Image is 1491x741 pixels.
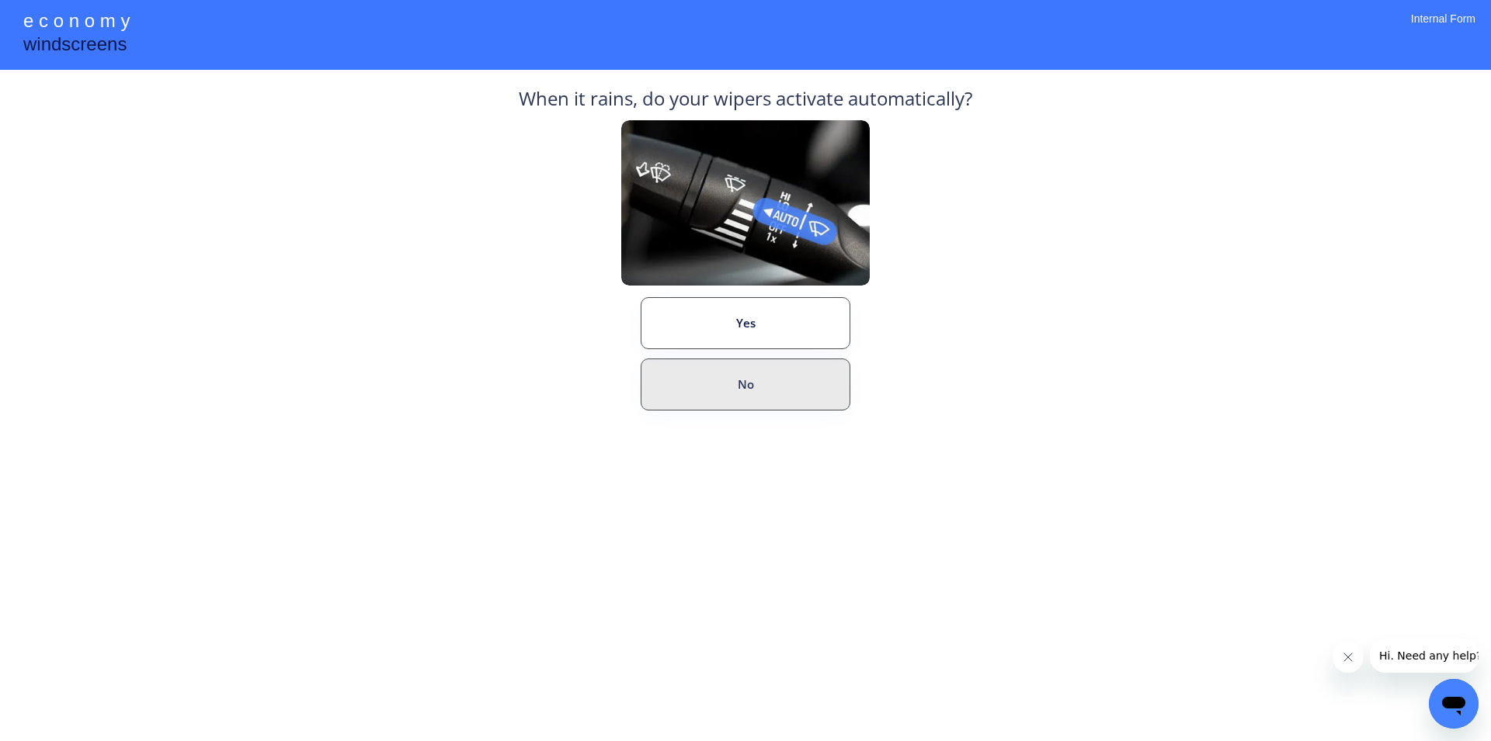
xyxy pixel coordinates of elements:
[641,297,850,349] button: Yes
[1333,642,1364,673] iframe: Close message
[621,120,870,286] img: Rain%20Sensor%20Example.png
[9,11,112,23] span: Hi. Need any help?
[1411,12,1475,47] div: Internal Form
[519,85,972,120] div: When it rains, do your wipers activate automatically?
[1370,639,1479,673] iframe: Message from company
[1429,679,1479,729] iframe: Button to launch messaging window
[23,31,127,61] div: windscreens
[641,358,850,410] button: No
[23,8,130,37] div: e c o n o m y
